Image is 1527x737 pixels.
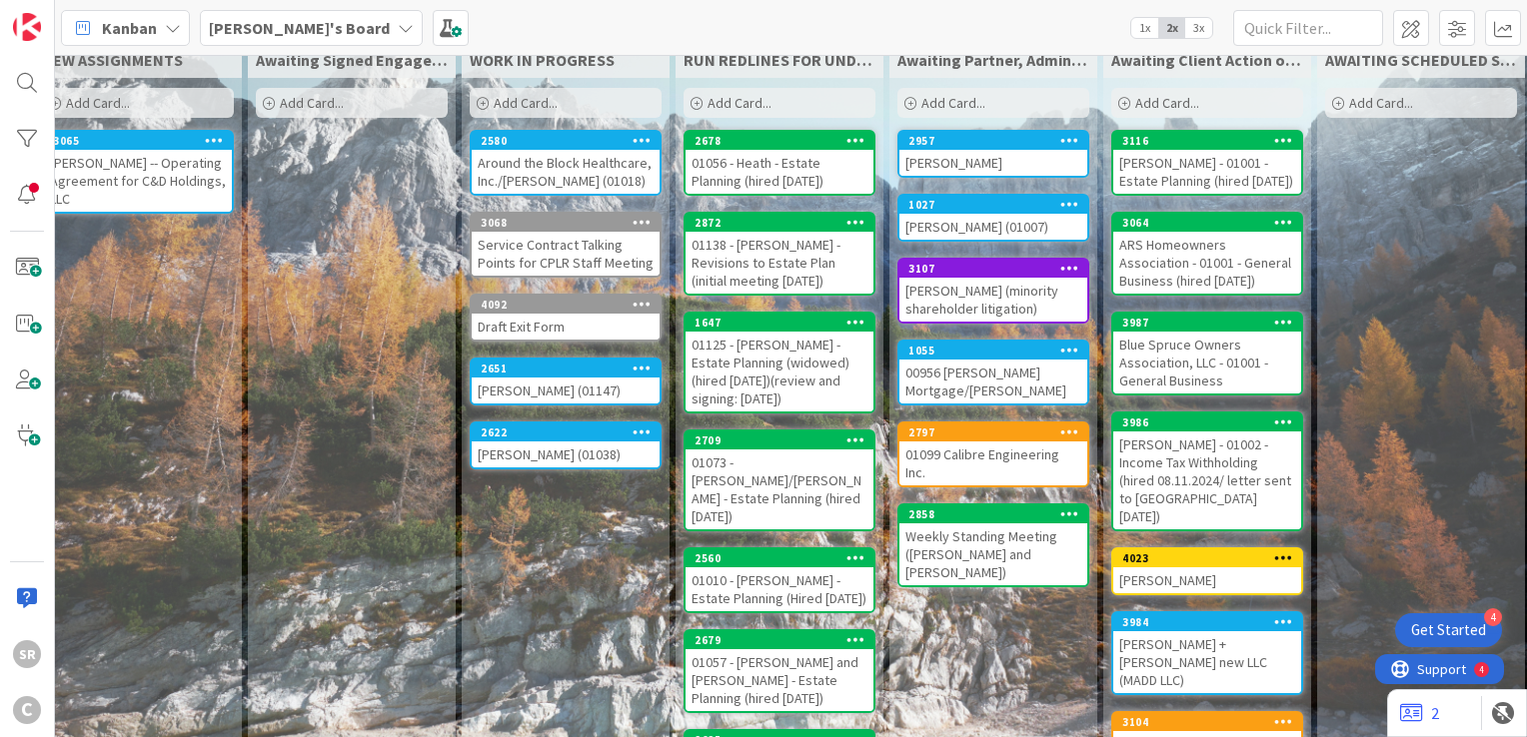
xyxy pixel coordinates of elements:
div: 2957 [899,132,1087,150]
div: 3984[PERSON_NAME] + [PERSON_NAME] new LLC (MADD LLC) [1113,613,1301,693]
div: 2651 [472,360,660,377]
div: 1027 [899,196,1087,214]
a: 2957[PERSON_NAME] [897,130,1089,178]
div: [PERSON_NAME] (minority shareholder litigation) [899,278,1087,322]
div: 2560 [686,549,873,567]
div: 1647 [686,314,873,332]
div: 3987 [1122,316,1301,330]
a: 279701099 Calibre Engineering Inc. [897,421,1089,487]
div: 1647 [695,316,873,330]
div: 4023 [1113,549,1301,567]
div: Around the Block Healthcare, Inc./[PERSON_NAME] (01018) [472,150,660,194]
a: 2858Weekly Standing Meeting ([PERSON_NAME] and [PERSON_NAME]) [897,503,1089,587]
div: 01138 - [PERSON_NAME] - Revisions to Estate Plan (initial meeting [DATE]) [686,232,873,294]
div: 2957[PERSON_NAME] [899,132,1087,176]
div: [PERSON_NAME] - 01001 - Estate Planning (hired [DATE]) [1113,150,1301,194]
div: 3986[PERSON_NAME] - 01002 - Income Tax Withholding (hired 08.11.2024/ letter sent to [GEOGRAPHIC_... [1113,413,1301,529]
a: 287201138 - [PERSON_NAME] - Revisions to Estate Plan (initial meeting [DATE]) [684,212,875,296]
div: 3068 [481,216,660,230]
div: 3065 [53,134,232,148]
span: Awaiting Client Action or Feedback or Action from a Third Party [1111,50,1303,70]
div: 3068Service Contract Talking Points for CPLR Staff Meeting [472,214,660,276]
div: [PERSON_NAME] -- Operating Agreement for C&D Holdings, LLC [44,150,232,212]
div: 2709 [695,433,873,447]
div: 3116[PERSON_NAME] - 01001 - Estate Planning (hired [DATE]) [1113,132,1301,194]
div: 2858 [899,505,1087,523]
a: 2651[PERSON_NAME] (01147) [470,358,662,405]
div: 2797 [899,423,1087,441]
div: 4 [104,8,109,24]
div: C [13,696,41,724]
div: 3986 [1113,413,1301,431]
div: 2957 [908,134,1087,148]
a: 3984[PERSON_NAME] + [PERSON_NAME] new LLC (MADD LLC) [1111,611,1303,695]
a: 3064ARS Homeowners Association - 01001 - General Business (hired [DATE]) [1111,212,1303,296]
a: 2622[PERSON_NAME] (01038) [470,421,662,469]
div: 2622 [472,423,660,441]
a: 3987Blue Spruce Owners Association, LLC - 01001 - General Business [1111,312,1303,395]
div: 3064 [1113,214,1301,232]
div: 2678 [686,132,873,150]
div: 270901073 - [PERSON_NAME]/[PERSON_NAME] - Estate Planning (hired [DATE]) [686,431,873,529]
div: 01125 - [PERSON_NAME] - Estate Planning (widowed) (hired [DATE])(review and signing: [DATE]) [686,332,873,411]
a: 164701125 - [PERSON_NAME] - Estate Planning (widowed) (hired [DATE])(review and signing: [DATE]) [684,312,875,413]
div: Draft Exit Form [472,314,660,340]
div: 4092 [472,296,660,314]
div: 3116 [1113,132,1301,150]
div: 2797 [908,425,1087,439]
div: 2651 [481,362,660,375]
div: 3984 [1113,613,1301,631]
a: 270901073 - [PERSON_NAME]/[PERSON_NAME] - Estate Planning (hired [DATE]) [684,429,875,531]
a: 1027[PERSON_NAME] (01007) [897,194,1089,242]
div: 3068 [472,214,660,232]
div: 3116 [1122,134,1301,148]
a: 4092Draft Exit Form [470,294,662,342]
div: 4092 [481,298,660,312]
div: [PERSON_NAME] (01147) [472,377,660,403]
div: 2560 [695,551,873,565]
div: [PERSON_NAME] [1113,567,1301,593]
a: 3065[PERSON_NAME] -- Operating Agreement for C&D Holdings, LLC [42,130,234,214]
a: 3986[PERSON_NAME] - 01002 - Income Tax Withholding (hired 08.11.2024/ letter sent to [GEOGRAPHIC_... [1111,411,1303,531]
span: Add Card... [66,94,130,112]
div: 2858Weekly Standing Meeting ([PERSON_NAME] and [PERSON_NAME]) [899,505,1087,585]
input: Quick Filter... [1233,10,1383,46]
div: 00956 [PERSON_NAME] Mortgage/[PERSON_NAME] [899,360,1087,403]
div: 2580 [481,134,660,148]
div: 2622 [481,425,660,439]
span: AWAITING SCHEDULED SIGNING MEETING [1325,50,1517,70]
span: Add Card... [921,94,985,112]
div: 01099 Calibre Engineering Inc. [899,441,1087,485]
div: 1027 [908,198,1087,212]
img: Visit kanbanzone.com [13,13,41,41]
div: 4023 [1122,551,1301,565]
div: 4092Draft Exit Form [472,296,660,340]
div: 1055 [908,344,1087,358]
a: 267901057 - [PERSON_NAME] and [PERSON_NAME] - Estate Planning (hired [DATE]) [684,629,875,713]
a: 2 [1400,701,1439,725]
div: 1027[PERSON_NAME] (01007) [899,196,1087,240]
div: 01010 - [PERSON_NAME] - Estate Planning (Hired [DATE]) [686,567,873,611]
div: 2580 [472,132,660,150]
span: Support [42,3,91,27]
span: 2x [1158,18,1185,38]
div: 3987 [1113,314,1301,332]
span: Awaiting Signed Engagement Letter [256,50,448,70]
span: Awaiting Partner, Admin, Off Mgr Feedback [897,50,1089,70]
a: 267801056 - Heath - Estate Planning (hired [DATE]) [684,130,875,196]
span: NEW ASSIGNMENTS [42,50,183,70]
span: Add Card... [494,94,558,112]
div: SR [13,640,41,668]
div: 4 [1484,608,1502,626]
div: [PERSON_NAME] (01007) [899,214,1087,240]
div: Open Get Started checklist, remaining modules: 4 [1395,613,1502,647]
div: 3987Blue Spruce Owners Association, LLC - 01001 - General Business [1113,314,1301,393]
div: [PERSON_NAME] (01038) [472,441,660,467]
div: 3065[PERSON_NAME] -- Operating Agreement for C&D Holdings, LLC [44,132,232,212]
div: 2622[PERSON_NAME] (01038) [472,423,660,467]
div: 2679 [695,633,873,647]
a: 3068Service Contract Talking Points for CPLR Staff Meeting [470,212,662,278]
div: 105500956 [PERSON_NAME] Mortgage/[PERSON_NAME] [899,342,1087,403]
div: 3107 [899,260,1087,278]
div: 2679 [686,631,873,649]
